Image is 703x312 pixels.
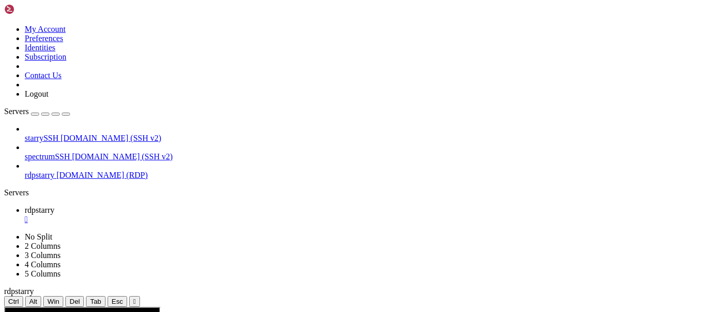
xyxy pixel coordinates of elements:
[25,143,699,161] li: spectrumSSH [DOMAIN_NAME] (SSH v2)
[25,269,61,278] a: 5 Columns
[61,134,162,142] span: [DOMAIN_NAME] (SSH v2)
[8,298,19,305] span: Ctrl
[25,171,55,179] span: rdpstarry
[4,107,29,116] span: Servers
[25,152,699,161] a: spectrumSSH [DOMAIN_NAME] (SSH v2)
[25,171,699,180] a: rdpstarry [DOMAIN_NAME] (RDP)
[25,152,70,161] span: spectrumSSH
[25,215,699,224] a: 
[25,34,63,43] a: Preferences
[112,298,123,305] span: Esc
[25,251,61,260] a: 3 Columns
[72,152,173,161] span: [DOMAIN_NAME] (SSH v2)
[4,107,70,116] a: Servers
[25,52,66,61] a: Subscription
[90,298,101,305] span: Tab
[25,134,699,143] a: starrySSH [DOMAIN_NAME] (SSH v2)
[25,161,699,180] li: rdpstarry [DOMAIN_NAME] (RDP)
[65,296,84,307] button: Del
[25,71,62,80] a: Contact Us
[25,25,66,33] a: My Account
[25,124,699,143] li: starrySSH [DOMAIN_NAME] (SSH v2)
[25,43,56,52] a: Identities
[4,296,23,307] button: Ctrl
[4,188,699,197] div: Servers
[25,242,61,250] a: 2 Columns
[4,4,63,14] img: Shellngn
[25,296,42,307] button: Alt
[29,298,38,305] span: Alt
[86,296,106,307] button: Tab
[108,296,127,307] button: Esc
[25,206,55,214] span: rdpstarry
[133,298,136,305] div: 
[25,134,59,142] span: starrySSH
[25,89,48,98] a: Logout
[25,232,52,241] a: No Split
[4,287,34,296] span: rdpstarry
[25,260,61,269] a: 4 Columns
[57,171,148,179] span: [DOMAIN_NAME] (RDP)
[69,298,80,305] span: Del
[47,298,59,305] span: Win
[25,206,699,224] a: rdpstarry
[129,296,140,307] button: 
[43,296,63,307] button: Win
